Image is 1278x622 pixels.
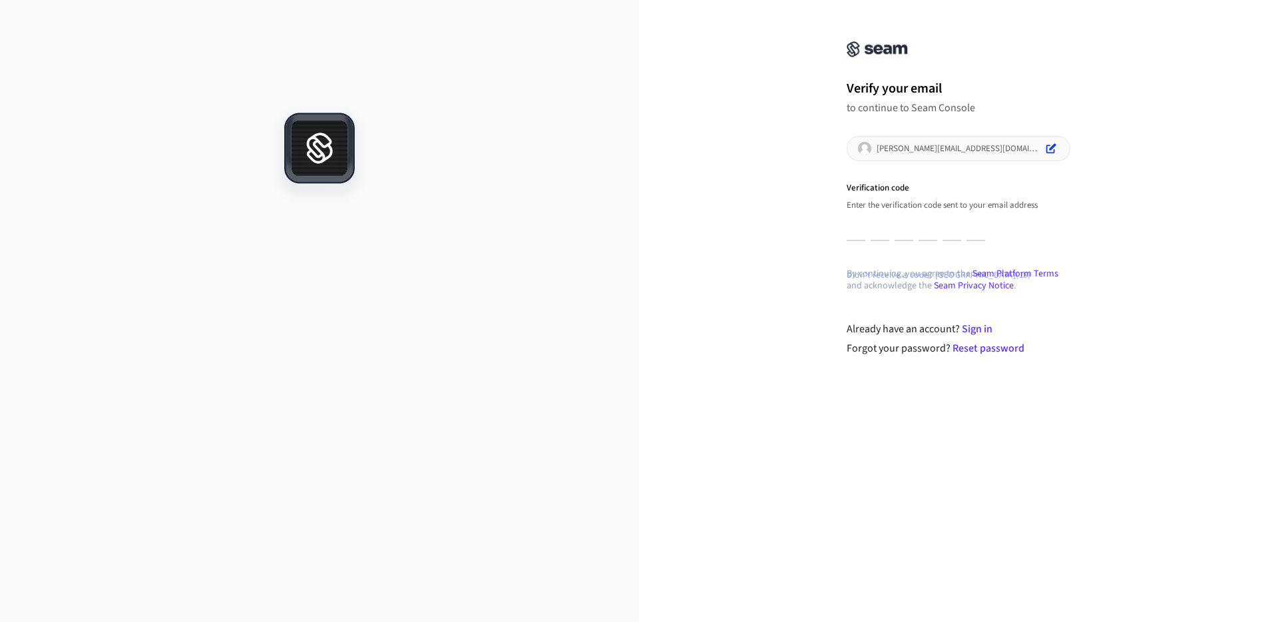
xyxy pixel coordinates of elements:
[847,101,1070,115] p: to continue to Seam Console
[847,200,1070,210] p: Enter the verification code sent to your email address
[847,216,865,241] input: Enter verification code. Digit 1
[847,41,908,57] img: Seam Console
[966,216,985,241] input: Digit 6
[895,216,913,241] input: Digit 3
[847,182,1070,194] p: Verification code
[934,279,1014,292] a: Seam Privacy Notice
[1043,141,1059,156] button: Edit
[919,216,937,241] input: Digit 4
[962,322,992,336] a: Sign in
[943,216,961,241] input: Digit 5
[877,143,1038,154] p: [PERSON_NAME][EMAIL_ADDRESS][DOMAIN_NAME]
[953,341,1024,356] a: Reset password
[847,79,1070,99] h1: Verify your email
[847,268,1070,292] p: By continuing, you agree to the and acknowledge the .
[871,216,889,241] input: Digit 2
[847,321,1071,337] div: Already have an account?
[847,340,1071,356] div: Forgot your password?
[972,267,1058,280] a: Seam Platform Terms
